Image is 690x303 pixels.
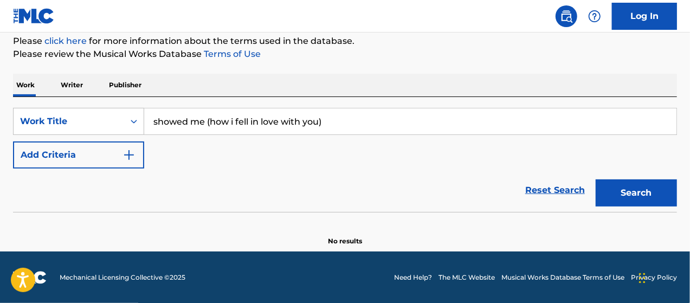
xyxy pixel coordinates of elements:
[202,49,261,59] a: Terms of Use
[520,178,590,202] a: Reset Search
[584,5,605,27] div: Help
[394,273,432,282] a: Need Help?
[560,10,573,23] img: search
[57,74,86,96] p: Writer
[636,251,690,303] iframe: Chat Widget
[60,273,185,282] span: Mechanical Licensing Collective © 2025
[556,5,577,27] a: Public Search
[639,262,646,294] div: Drag
[596,179,677,207] button: Search
[13,141,144,169] button: Add Criteria
[20,115,118,128] div: Work Title
[44,36,87,46] a: click here
[13,74,38,96] p: Work
[13,35,677,48] p: Please for more information about the terms used in the database.
[501,273,624,282] a: Musical Works Database Terms of Use
[13,8,55,24] img: MLC Logo
[13,108,677,212] form: Search Form
[588,10,601,23] img: help
[328,223,362,246] p: No results
[631,273,677,282] a: Privacy Policy
[612,3,677,30] a: Log In
[106,74,145,96] p: Publisher
[13,271,47,284] img: logo
[438,273,495,282] a: The MLC Website
[122,149,136,162] img: 9d2ae6d4665cec9f34b9.svg
[13,48,677,61] p: Please review the Musical Works Database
